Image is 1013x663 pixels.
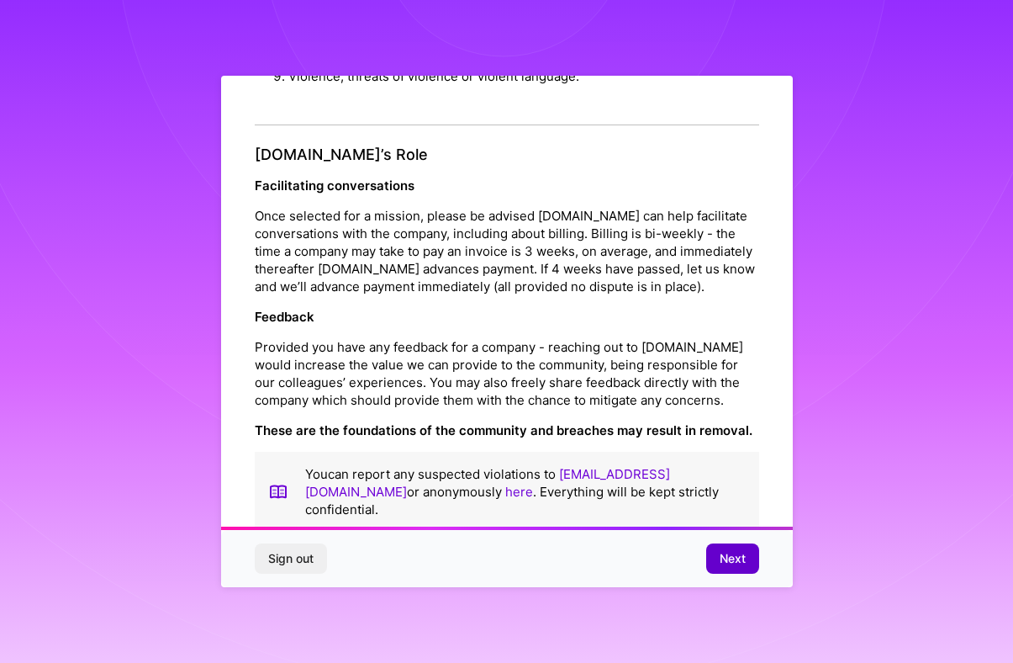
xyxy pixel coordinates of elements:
[255,544,327,574] button: Sign out
[505,484,533,500] a: here
[255,309,314,325] strong: Feedback
[255,146,759,164] h4: [DOMAIN_NAME]’s Role
[255,422,752,438] strong: These are the foundations of the community and breaches may result in removal.
[255,338,759,409] p: Provided you have any feedback for a company - reaching out to [DOMAIN_NAME] would increase the v...
[305,466,670,500] a: [EMAIL_ADDRESS][DOMAIN_NAME]
[288,61,759,92] li: Violence, threats of violence or violent language.
[268,465,288,518] img: book icon
[255,207,759,295] p: Once selected for a mission, please be advised [DOMAIN_NAME] can help facilitate conversations wi...
[268,550,314,567] span: Sign out
[720,550,746,567] span: Next
[255,178,414,194] strong: Facilitating conversations
[706,544,759,574] button: Next
[305,465,746,518] p: You can report any suspected violations to or anonymously . Everything will be kept strictly conf...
